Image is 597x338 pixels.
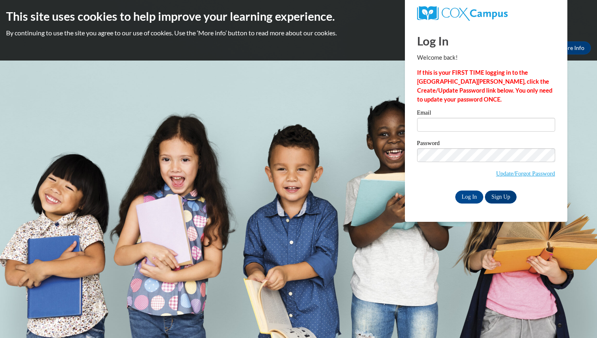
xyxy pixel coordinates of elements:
[417,110,555,118] label: Email
[417,140,555,148] label: Password
[455,191,484,204] input: Log In
[417,32,555,49] h1: Log In
[417,69,552,103] strong: If this is your FIRST TIME logging in to the [GEOGRAPHIC_DATA][PERSON_NAME], click the Create/Upd...
[417,6,508,21] img: COX Campus
[417,9,508,16] a: COX Campus
[485,191,517,204] a: Sign Up
[496,170,555,177] a: Update/Forgot Password
[553,41,591,54] a: More Info
[6,8,591,24] h2: This site uses cookies to help improve your learning experience.
[6,28,591,37] p: By continuing to use the site you agree to our use of cookies. Use the ‘More info’ button to read...
[417,53,555,62] p: Welcome back!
